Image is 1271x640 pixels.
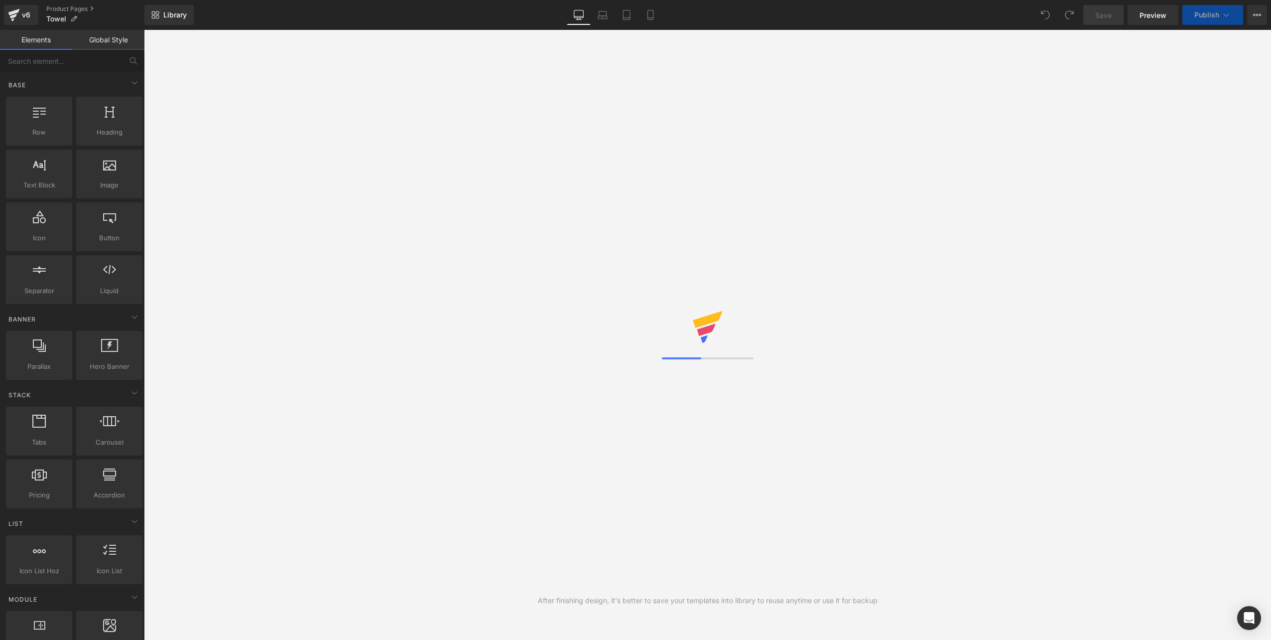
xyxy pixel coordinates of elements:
[538,595,878,606] div: After finishing design, it's better to save your templates into library to reuse anytime or use i...
[79,566,139,576] span: Icon List
[7,519,24,528] span: List
[1237,606,1261,630] div: Open Intercom Messenger
[46,5,144,13] a: Product Pages
[7,390,32,400] span: Stack
[20,8,32,21] div: v6
[1035,5,1055,25] button: Undo
[9,566,69,576] span: Icon List Hoz
[1194,11,1219,19] span: Publish
[7,315,37,324] span: Banner
[1095,10,1112,20] span: Save
[567,5,591,25] a: Desktop
[591,5,615,25] a: Laptop
[9,437,69,448] span: Tabs
[79,233,139,243] span: Button
[7,595,38,604] span: Module
[144,5,194,25] a: New Library
[615,5,638,25] a: Tablet
[9,180,69,190] span: Text Block
[7,80,27,90] span: Base
[79,437,139,448] span: Carousel
[46,15,66,23] span: Towel
[1128,5,1178,25] a: Preview
[79,180,139,190] span: Image
[79,127,139,138] span: Heading
[4,5,38,25] a: v6
[9,233,69,243] span: Icon
[163,10,187,19] span: Library
[79,286,139,296] span: Liquid
[79,490,139,500] span: Accordion
[638,5,662,25] a: Mobile
[1059,5,1079,25] button: Redo
[1182,5,1243,25] button: Publish
[9,286,69,296] span: Separator
[72,30,144,50] a: Global Style
[9,127,69,138] span: Row
[1140,10,1166,20] span: Preview
[1247,5,1267,25] button: More
[79,361,139,372] span: Hero Banner
[9,361,69,372] span: Parallax
[9,490,69,500] span: Pricing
